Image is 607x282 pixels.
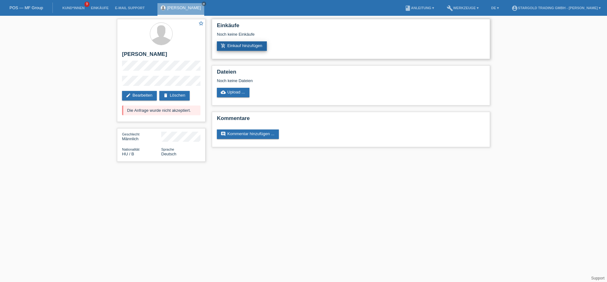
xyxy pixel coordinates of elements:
[217,115,485,125] h2: Kommentare
[122,152,134,156] span: Ungarn / B / 20.09.2021
[161,152,176,156] span: Deutsch
[112,6,148,10] a: E-Mail Support
[202,2,206,6] a: close
[84,2,89,7] span: 9
[167,5,201,10] a: [PERSON_NAME]
[88,6,112,10] a: Einkäufe
[122,147,139,151] span: Nationalität
[217,78,410,83] div: Noch keine Dateien
[122,105,200,115] div: Die Anfrage wurde nicht akzeptiert.
[405,5,411,11] i: book
[221,43,226,48] i: add_shopping_cart
[217,88,249,97] a: cloud_uploadUpload ...
[508,6,604,10] a: account_circleStargold Trading GmbH - [PERSON_NAME] ▾
[202,2,205,5] i: close
[59,6,88,10] a: Kund*innen
[9,5,43,10] a: POS — MF Group
[122,132,139,136] span: Geschlecht
[122,91,157,100] a: editBearbeiten
[198,21,204,27] a: star_border
[221,131,226,136] i: comment
[591,276,604,280] a: Support
[444,6,482,10] a: buildWerkzeuge ▾
[217,22,485,32] h2: Einkäufe
[159,91,190,100] a: deleteLöschen
[488,6,502,10] a: DE ▾
[512,5,518,11] i: account_circle
[217,69,485,78] h2: Dateien
[126,93,131,98] i: edit
[122,51,200,61] h2: [PERSON_NAME]
[122,132,161,141] div: Männlich
[161,147,174,151] span: Sprache
[217,41,267,51] a: add_shopping_cartEinkauf hinzufügen
[217,129,279,139] a: commentKommentar hinzufügen ...
[221,90,226,95] i: cloud_upload
[447,5,453,11] i: build
[402,6,437,10] a: bookAnleitung ▾
[198,21,204,26] i: star_border
[217,32,485,41] div: Noch keine Einkäufe
[163,93,168,98] i: delete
